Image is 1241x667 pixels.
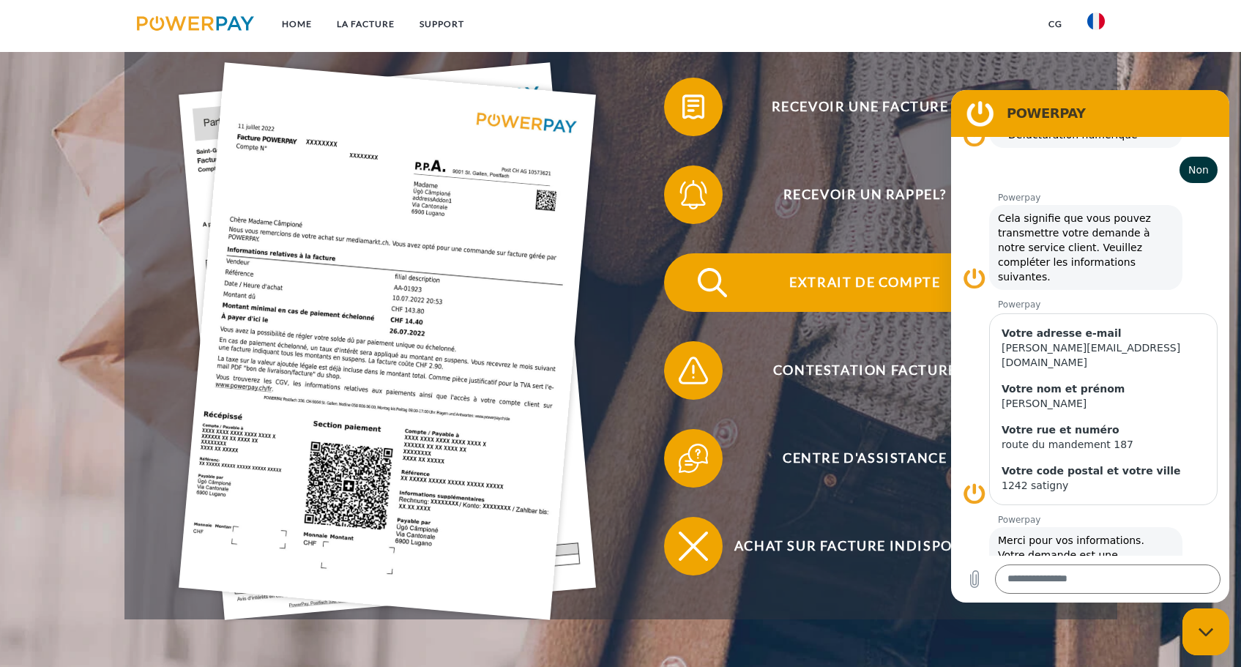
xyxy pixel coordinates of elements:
span: Centre d'assistance [685,429,1044,488]
img: single_invoice_powerpay_fr.jpg [179,62,596,620]
button: Contestation Facture [664,341,1045,400]
a: LA FACTURE [324,11,407,37]
button: Achat sur facture indisponible [664,517,1045,575]
a: CG [1036,11,1075,37]
iframe: Fenêtre de messagerie [951,90,1229,603]
button: Recevoir un rappel? [664,165,1045,224]
span: Contestation Facture [685,341,1044,400]
span: Extrait de compte [685,253,1044,312]
img: qb_bill.svg [675,89,712,125]
span: Achat sur facture indisponible [685,517,1044,575]
button: Extrait de compte [664,253,1045,312]
span: Merci pour vos informations. Votre demande est une traduction du service client. Vous recevrez un... [47,444,221,515]
img: qb_close.svg [675,528,712,564]
button: Centre d'assistance [664,429,1045,488]
button: Recevoir une facture ? [664,78,1045,136]
img: qb_warning.svg [675,352,712,389]
a: Home [269,11,324,37]
iframe: Bouton de lancement de la fenêtre de messagerie, conversation en cours [1182,608,1229,655]
button: Charger un fichier [9,474,38,504]
span: Recevoir un rappel? [685,165,1044,224]
img: logo-powerpay.svg [137,16,255,31]
img: qb_bell.svg [675,176,712,213]
span: Recevoir une facture ? [685,78,1044,136]
img: fr [1087,12,1105,30]
a: Support [407,11,477,37]
img: qb_search.svg [694,264,731,301]
img: qb_help.svg [675,440,712,477]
